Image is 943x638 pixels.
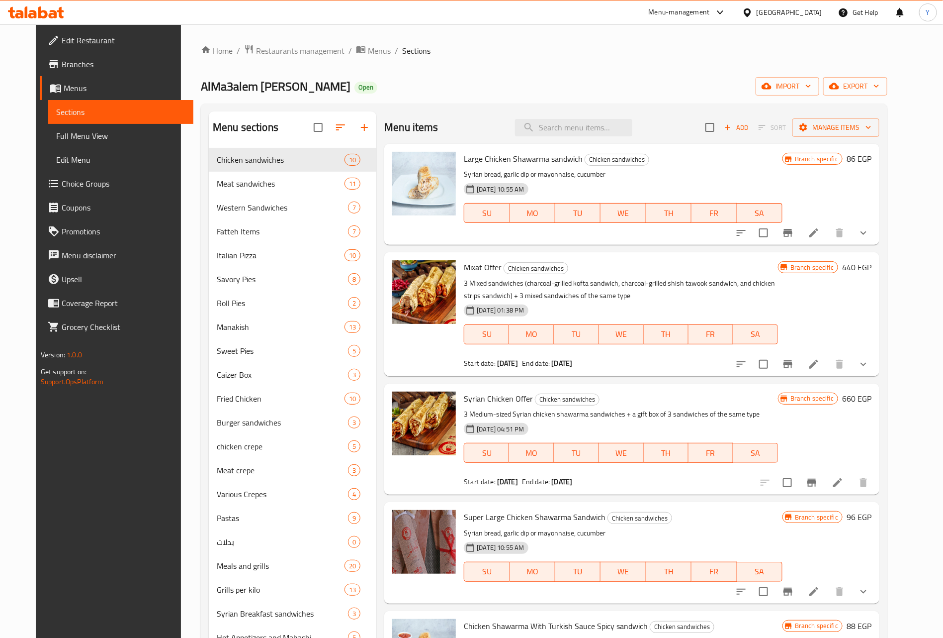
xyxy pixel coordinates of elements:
span: 11 [345,179,360,189]
div: items [344,154,360,166]
span: Syrian Breakfast sandwiches [217,608,348,620]
div: Meals and grills [217,560,344,572]
button: Add section [352,115,376,139]
button: delete [828,221,852,245]
button: Add [720,120,752,135]
div: Fried Chicken [217,393,344,405]
span: Branch specific [786,394,838,403]
svg: Show Choices [857,586,869,598]
button: MO [509,324,554,344]
div: Western Sandwiches [217,202,348,213]
span: Syrian Chicken Offer [464,391,533,406]
span: Branch specific [791,621,842,631]
a: Edit Restaurant [40,28,193,52]
img: Large Chicken Shawarma sandwich [392,152,456,215]
span: Choice Groups [62,178,185,190]
div: [GEOGRAPHIC_DATA] [757,7,822,18]
li: / [395,45,398,57]
span: FR [692,446,729,460]
span: MO [514,564,551,579]
div: بدلات0 [209,530,376,554]
span: Chicken sandwiches [504,263,568,274]
div: items [348,345,360,357]
span: SU [468,327,505,341]
span: Chicken sandwiches [650,621,714,633]
span: 3 [348,466,360,475]
span: Select section [699,117,720,138]
a: Grocery Checklist [40,315,193,339]
span: Caizer Box [217,369,348,381]
a: Edit menu item [808,358,820,370]
button: sort-choices [729,580,753,604]
button: TH [644,324,688,344]
span: SA [741,564,778,579]
div: items [348,488,360,500]
a: Menus [356,44,391,57]
span: Mixat Offer [464,260,502,275]
button: SA [733,443,778,463]
button: show more [852,352,875,376]
button: MO [509,443,554,463]
div: items [348,512,360,524]
h2: Menu sections [213,120,278,135]
span: [DATE] 10:55 AM [473,185,528,194]
div: Roll Pies2 [209,291,376,315]
span: MO [513,446,550,460]
span: Sort sections [329,115,352,139]
div: items [348,440,360,452]
button: WE [599,443,644,463]
span: Open [354,83,377,92]
div: items [348,417,360,428]
div: items [348,273,360,285]
span: WE [604,206,642,220]
a: Edit menu item [808,586,820,598]
button: TH [646,203,691,223]
div: Chicken sandwiches [585,154,649,166]
img: Syrian Chicken Offer [392,392,456,455]
span: [DATE] 04:51 PM [473,425,528,434]
div: items [344,249,360,261]
button: export [823,77,887,96]
span: Branches [62,58,185,70]
span: 13 [345,585,360,595]
div: Caizer Box3 [209,363,376,387]
span: Y [926,7,930,18]
div: Grills per kilo13 [209,578,376,602]
span: Sections [402,45,430,57]
button: WE [600,203,646,223]
span: 3 [348,609,360,619]
span: Branch specific [791,154,842,164]
span: 7 [348,227,360,236]
div: Sweet Pies [217,345,348,357]
div: Savory Pies8 [209,267,376,291]
span: Select all sections [308,117,329,138]
div: Pastas9 [209,506,376,530]
button: WE [600,562,646,582]
h6: 440 EGP [842,260,871,274]
span: TU [559,206,597,220]
button: delete [828,580,852,604]
span: 10 [345,155,360,165]
span: Promotions [62,225,185,237]
span: Grocery Checklist [62,321,185,333]
span: SU [468,564,506,579]
div: Meals and grills20 [209,554,376,578]
button: SA [737,562,782,582]
span: FR [692,327,729,341]
b: [DATE] [552,357,573,370]
div: Grills per kilo [217,584,344,596]
span: chicken crepe [217,440,348,452]
a: Restaurants management [244,44,344,57]
div: Meat crepe [217,464,348,476]
div: Burger sandwiches3 [209,411,376,434]
button: TH [644,443,688,463]
span: 5 [348,442,360,451]
div: Chicken sandwiches [535,394,600,406]
span: MO [514,206,551,220]
button: SU [464,203,510,223]
a: Home [201,45,233,57]
div: Meat sandwiches11 [209,172,376,196]
button: TU [554,443,599,463]
span: Roll Pies [217,297,348,309]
